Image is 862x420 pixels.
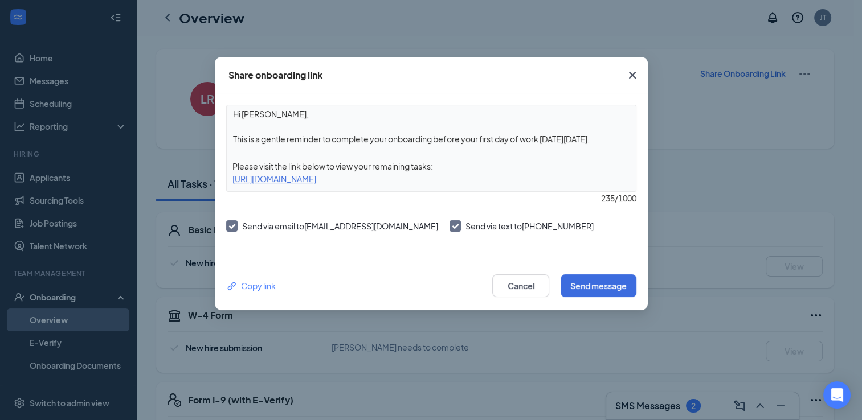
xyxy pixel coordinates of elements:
[226,279,276,292] div: Copy link
[465,221,594,231] span: Send via text to [PHONE_NUMBER]
[227,105,636,147] textarea: Hi [PERSON_NAME], This is a gentle reminder to complete your onboarding before your first day of ...
[228,69,322,81] div: Share onboarding link
[227,221,236,231] svg: Checkmark
[561,274,636,297] button: Send message
[226,280,238,292] svg: Link
[226,192,636,204] div: 235 / 1000
[227,172,636,185] div: [URL][DOMAIN_NAME]
[227,160,636,172] div: Please visit the link below to view your remaining tasks:
[450,221,460,231] svg: Checkmark
[226,279,276,292] button: Link Copy link
[242,221,438,231] span: Send via email to [EMAIL_ADDRESS][DOMAIN_NAME]
[492,274,549,297] button: Cancel
[823,381,851,409] div: Open Intercom Messenger
[617,57,648,93] button: Close
[626,68,639,82] svg: Cross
